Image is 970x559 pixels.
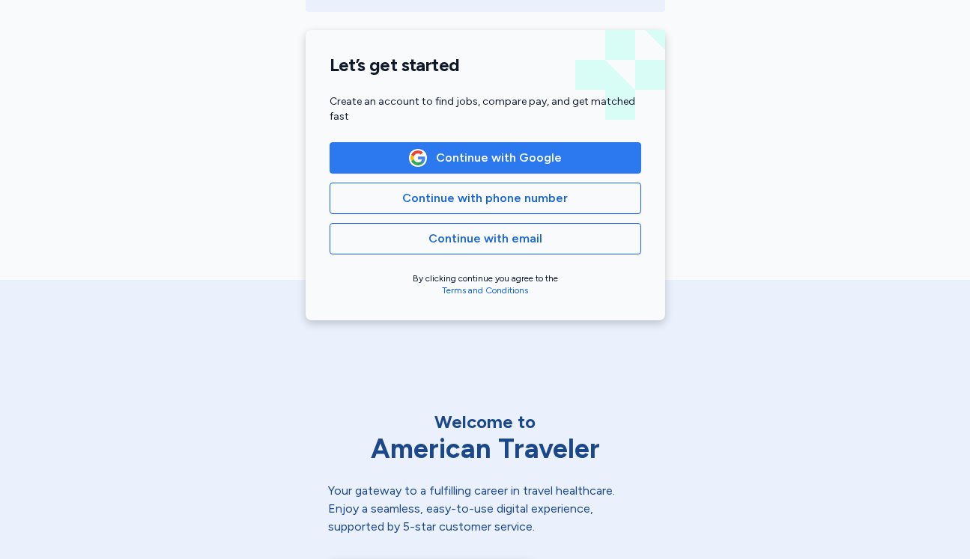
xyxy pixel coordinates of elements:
a: Terms and Conditions [442,285,528,296]
span: Continue with email [428,230,542,248]
button: Google LogoContinue with Google [330,142,641,174]
img: Google Logo [410,150,426,166]
div: Welcome to [328,410,643,434]
span: Continue with phone number [402,189,568,207]
h1: Let’s get started [330,54,641,76]
button: Continue with email [330,223,641,254]
button: Continue with phone number [330,183,641,214]
div: American Traveler [328,434,643,464]
div: By clicking continue you agree to the [330,272,641,296]
span: Continue with Google [436,149,562,167]
div: Your gateway to a fulfilling career in travel healthcare. Enjoy a seamless, easy-to-use digital e... [328,482,643,536]
div: Create an account to find jobs, compare pay, and get matched fast [330,94,641,124]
